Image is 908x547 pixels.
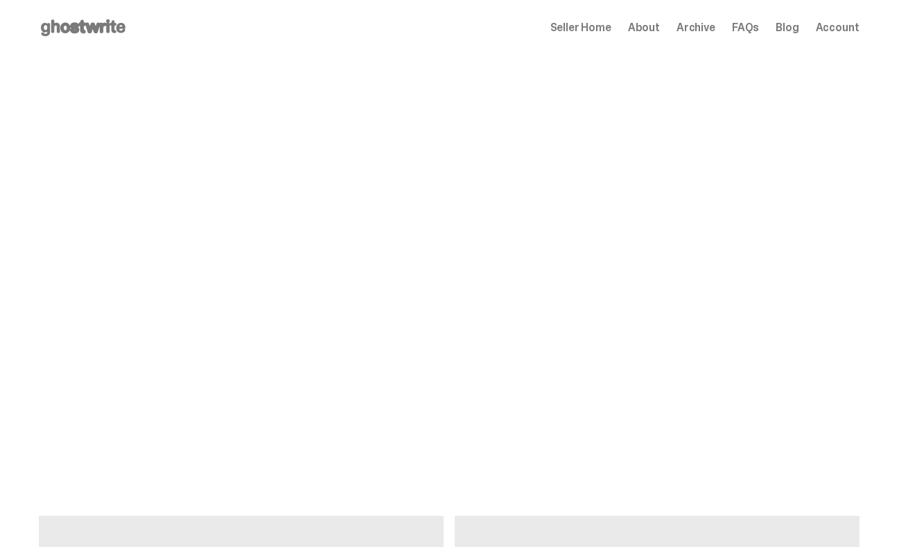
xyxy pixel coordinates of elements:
a: Seller Home [550,22,611,33]
a: Account [816,22,859,33]
a: FAQs [732,22,759,33]
a: Archive [676,22,715,33]
a: About [628,22,660,33]
a: Blog [776,22,798,33]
